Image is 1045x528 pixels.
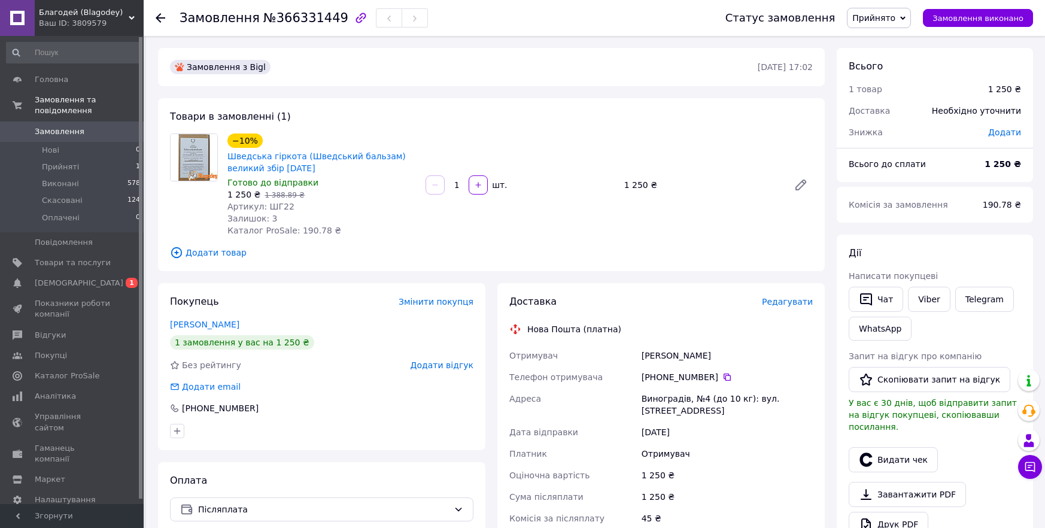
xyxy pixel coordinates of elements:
span: Дії [849,247,861,259]
span: Платник [509,449,547,459]
div: Необхідно уточнити [925,98,1028,124]
span: Замовлення виконано [932,14,1023,23]
span: Додати товар [170,246,813,259]
span: 1 [136,162,140,172]
span: Сума післяплати [509,492,584,502]
time: [DATE] 17:02 [758,62,813,72]
b: 1 250 ₴ [985,159,1021,169]
span: Комісія за післяплату [509,514,604,523]
button: Чат з покупцем [1018,455,1042,479]
span: Післяплата [198,503,449,516]
span: Покупці [35,350,67,361]
div: 1 250 ₴ [988,83,1021,95]
span: Оціночна вартість [509,471,590,480]
button: Видати чек [849,447,938,472]
span: 124 [127,195,140,206]
button: Чат [849,287,903,312]
a: Завантажити PDF [849,482,966,507]
span: Покупець [170,296,219,307]
span: Маркет [35,474,65,485]
div: −10% [227,133,263,148]
span: Каталог ProSale [35,371,99,381]
span: Благодей (Blagodey) [39,7,129,18]
span: Без рейтингу [182,360,241,370]
span: 1 [126,278,138,288]
div: Нова Пошта (платна) [524,323,624,335]
span: Всього до сплати [849,159,926,169]
span: Адреса [509,394,541,403]
span: Запит на відгук про компанію [849,351,982,361]
span: 0 [136,213,140,223]
span: Додати відгук [411,360,473,370]
span: Комісія за замовлення [849,200,948,210]
a: [PERSON_NAME] [170,320,239,329]
div: [PERSON_NAME] [639,345,815,366]
a: Редагувати [789,173,813,197]
span: 578 [127,178,140,189]
div: Ваш ID: 3809579 [39,18,144,29]
div: Статус замовлення [725,12,836,24]
span: Доставка [509,296,557,307]
span: Товари та послуги [35,257,111,268]
div: Повернутися назад [156,12,165,24]
div: Отримувач [639,443,815,465]
span: Виконані [42,178,79,189]
div: [PHONE_NUMBER] [181,402,260,414]
span: Артикул: ШГ22 [227,202,294,211]
span: Повідомлення [35,237,93,248]
div: Виноградів, №4 (до 10 кг): вул. [STREET_ADDRESS] [639,388,815,421]
a: Telegram [955,287,1014,312]
span: [DEMOGRAPHIC_DATA] [35,278,123,289]
button: Скопіювати запит на відгук [849,367,1010,392]
span: Замовлення [180,11,260,25]
span: 1 250 ₴ [227,190,260,199]
a: WhatsApp [849,317,912,341]
span: У вас є 30 днів, щоб відправити запит на відгук покупцеві, скопіювавши посилання. [849,398,1017,432]
button: Замовлення виконано [923,9,1033,27]
span: Головна [35,74,68,85]
span: Прийняті [42,162,79,172]
span: Управління сайтом [35,411,111,433]
span: Отримувач [509,351,558,360]
span: Скасовані [42,195,83,206]
input: Пошук [6,42,141,63]
span: Замовлення [35,126,84,137]
img: Шведська гіркота (Шведський бальзам) великий збір 22 трав, 210 р. [171,134,217,181]
span: Оплачені [42,213,80,223]
div: Замовлення з Bigl [170,60,271,74]
span: Всього [849,60,883,72]
div: Додати email [169,381,242,393]
span: Гаманець компанії [35,443,111,465]
span: Дата відправки [509,427,578,437]
span: Прийнято [852,13,895,23]
div: 1 замовлення у вас на 1 250 ₴ [170,335,314,350]
span: Телефон отримувача [509,372,603,382]
span: Показники роботи компанії [35,298,111,320]
span: 1 388.89 ₴ [265,191,305,199]
span: Відгуки [35,330,66,341]
span: Доставка [849,106,890,116]
span: Нові [42,145,59,156]
span: №366331449 [263,11,348,25]
span: Каталог ProSale: 190.78 ₴ [227,226,341,235]
span: Готово до відправки [227,178,318,187]
span: Знижка [849,128,883,137]
span: 0 [136,145,140,156]
span: Аналітика [35,391,76,402]
span: Додати [988,128,1021,137]
span: Залишок: 3 [227,214,278,223]
div: шт. [489,179,508,191]
a: Шведська гіркота (Шведський бальзам) великий збір [DATE] [227,151,406,173]
div: Додати email [181,381,242,393]
div: [DATE] [639,421,815,443]
span: 190.78 ₴ [983,200,1021,210]
div: [PHONE_NUMBER] [642,371,813,383]
span: Налаштування [35,494,96,505]
div: 1 250 ₴ [639,486,815,508]
div: 1 250 ₴ [619,177,784,193]
div: 1 250 ₴ [639,465,815,486]
span: 1 товар [849,84,882,94]
a: Viber [908,287,950,312]
span: Змінити покупця [399,297,473,307]
span: Написати покупцеві [849,271,938,281]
